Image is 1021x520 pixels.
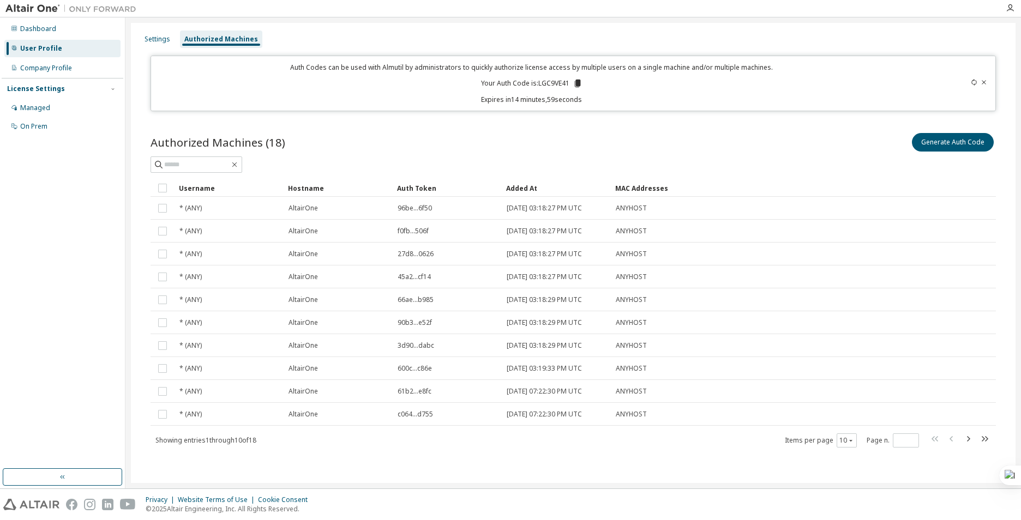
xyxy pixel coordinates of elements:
span: [DATE] 07:22:30 PM UTC [507,387,582,396]
span: ANYHOST [616,250,647,258]
span: [DATE] 03:18:29 PM UTC [507,295,582,304]
span: c064...d755 [398,410,433,419]
span: AltairOne [289,410,318,419]
span: * (ANY) [179,250,202,258]
span: AltairOne [289,250,318,258]
span: [DATE] 03:18:27 PM UTC [507,227,582,235]
span: ANYHOST [616,204,647,213]
span: AltairOne [289,318,318,327]
span: * (ANY) [179,341,202,350]
div: Dashboard [20,25,56,33]
div: User Profile [20,44,62,53]
span: 27d8...0626 [398,250,434,258]
button: 10 [839,436,854,445]
img: Altair One [5,3,142,14]
img: facebook.svg [66,499,77,510]
span: * (ANY) [179,318,202,327]
span: ANYHOST [616,410,647,419]
div: Website Terms of Use [178,495,258,504]
img: altair_logo.svg [3,499,59,510]
span: AltairOne [289,227,318,235]
span: [DATE] 03:18:27 PM UTC [507,250,582,258]
span: f0fb...506f [398,227,429,235]
span: [DATE] 03:18:27 PM UTC [507,273,582,281]
span: [DATE] 03:18:27 PM UTC [507,204,582,213]
span: AltairOne [289,364,318,373]
span: ANYHOST [616,318,647,327]
img: youtube.svg [120,499,136,510]
button: Generate Auth Code [912,133,994,152]
span: * (ANY) [179,295,202,304]
span: Showing entries 1 through 10 of 18 [155,436,256,445]
div: Privacy [146,495,178,504]
span: AltairOne [289,295,318,304]
span: ANYHOST [616,227,647,235]
p: Expires in 14 minutes, 59 seconds [158,95,906,104]
span: AltairOne [289,204,318,213]
span: Authorized Machines (18) [151,135,285,150]
span: * (ANY) [179,364,202,373]
span: [DATE] 03:19:33 PM UTC [507,364,582,373]
p: © 2025 Altair Engineering, Inc. All Rights Reserved. [146,504,314,513]
span: ANYHOST [616,273,647,281]
span: 61b2...e8fc [398,387,431,396]
span: ANYHOST [616,341,647,350]
span: * (ANY) [179,273,202,281]
span: 66ae...b985 [398,295,434,304]
span: [DATE] 03:18:29 PM UTC [507,318,582,327]
span: 600c...c86e [398,364,432,373]
div: Cookie Consent [258,495,314,504]
span: 45a2...cf14 [398,273,431,281]
span: 3d90...dabc [398,341,434,350]
span: Page n. [867,433,919,448]
span: [DATE] 03:18:29 PM UTC [507,341,582,350]
div: License Settings [7,84,65,93]
span: * (ANY) [179,227,202,235]
img: linkedin.svg [102,499,113,510]
span: * (ANY) [179,387,202,396]
div: Authorized Machines [184,35,258,44]
div: Auth Token [397,179,497,197]
p: Auth Codes can be used with Almutil by administrators to quickly authorize license access by mult... [158,63,906,72]
span: AltairOne [289,341,318,350]
div: Added At [506,179,606,197]
div: Username [179,179,279,197]
div: Company Profile [20,64,72,72]
div: MAC Addresses [615,179,881,197]
div: On Prem [20,122,47,131]
span: 90b3...e52f [398,318,432,327]
span: * (ANY) [179,204,202,213]
span: AltairOne [289,387,318,396]
span: ANYHOST [616,387,647,396]
span: [DATE] 07:22:30 PM UTC [507,410,582,419]
img: instagram.svg [84,499,95,510]
div: Settings [145,35,170,44]
div: Hostname [288,179,388,197]
span: 96be...6f50 [398,204,432,213]
div: Managed [20,104,50,112]
span: ANYHOST [616,364,647,373]
span: AltairOne [289,273,318,281]
span: Items per page [785,433,857,448]
span: ANYHOST [616,295,647,304]
p: Your Auth Code is: LGC9VE41 [481,78,582,88]
span: * (ANY) [179,410,202,419]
